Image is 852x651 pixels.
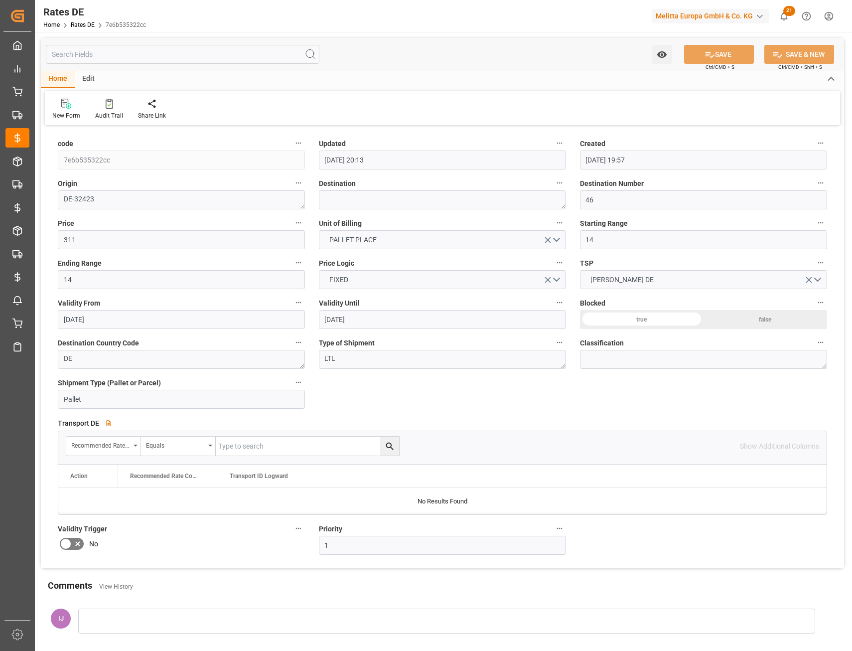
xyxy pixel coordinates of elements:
span: Price [58,218,74,229]
div: Action [70,473,88,480]
h2: Comments [48,579,92,592]
button: Starting Range [814,216,827,229]
button: open menu [319,230,566,249]
input: DD-MM-YYYY HH:MM [580,151,827,169]
button: open menu [319,270,566,289]
button: Type of Shipment [553,336,566,349]
input: Search Fields [46,45,319,64]
div: Edit [75,71,102,88]
span: Origin [58,178,77,189]
button: Price Logic [553,256,566,269]
span: code [58,139,73,149]
span: Transport ID Logward [230,473,288,480]
span: Price Logic [319,258,354,269]
span: Validity Trigger [58,524,107,534]
span: Transport DE [58,418,99,429]
span: Shipment Type (Pallet or Parcel) [58,378,161,388]
div: Recommended Rate Code [71,439,130,450]
span: Blocked [580,298,605,309]
span: Destination Country Code [58,338,139,348]
input: DD-MM-YYYY HH:MM [319,151,566,169]
span: TSP [580,258,593,269]
textarea: DE [58,350,305,369]
span: 21 [783,6,795,16]
textarea: LTL [319,350,566,369]
button: TSP [814,256,827,269]
div: false [704,310,827,329]
span: Classification [580,338,624,348]
div: Rates DE [43,4,146,19]
button: Validity Trigger [292,522,305,535]
span: Ctrl/CMD + Shift + S [778,63,822,71]
button: Priority [553,522,566,535]
span: Validity Until [319,298,360,309]
span: Unit of Billing [319,218,362,229]
button: Classification [814,336,827,349]
button: Origin [292,176,305,189]
button: Help Center [795,5,818,27]
button: Melitta Europa GmbH & Co. KG [652,6,773,25]
span: FIXED [324,275,353,285]
div: true [580,310,704,329]
button: Validity From [292,296,305,309]
a: Rates DE [71,21,95,28]
input: DD-MM-YYYY [319,310,566,329]
span: Validity From [58,298,100,309]
span: Ctrl/CMD + S [706,63,734,71]
button: open menu [141,437,216,456]
div: New Form [52,111,80,120]
div: Equals [146,439,205,450]
button: open menu [652,45,672,64]
div: Share Link [138,111,166,120]
button: code [292,137,305,150]
span: Starting Range [580,218,628,229]
div: Audit Trail [95,111,123,120]
button: Ending Range [292,256,305,269]
button: open menu [66,437,141,456]
span: Destination [319,178,356,189]
button: show 21 new notifications [773,5,795,27]
button: Price [292,216,305,229]
span: PALLET PLACE [324,235,382,245]
button: Validity Until [553,296,566,309]
button: Destination Country Code [292,336,305,349]
button: Destination Number [814,176,827,189]
button: Created [814,137,827,150]
span: No [89,539,98,549]
span: Ending Range [58,258,102,269]
button: Blocked [814,296,827,309]
div: Melitta Europa GmbH & Co. KG [652,9,769,23]
span: IJ [58,615,64,622]
span: Created [580,139,605,149]
div: Home [41,71,75,88]
input: Type to search [216,437,399,456]
button: SAVE & NEW [764,45,834,64]
button: Destination [553,176,566,189]
span: Destination Number [580,178,644,189]
span: Type of Shipment [319,338,375,348]
button: Updated [553,137,566,150]
button: search button [380,437,399,456]
span: Updated [319,139,346,149]
button: open menu [580,270,827,289]
textarea: DE-32423 [58,190,305,209]
a: Home [43,21,60,28]
button: SAVE [684,45,754,64]
span: Recommended Rate Code [130,473,197,480]
input: DD-MM-YYYY [58,310,305,329]
a: View History [99,583,133,590]
button: Unit of Billing [553,216,566,229]
span: [PERSON_NAME] DE [585,275,659,285]
span: Priority [319,524,342,534]
button: Shipment Type (Pallet or Parcel) [292,376,305,389]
